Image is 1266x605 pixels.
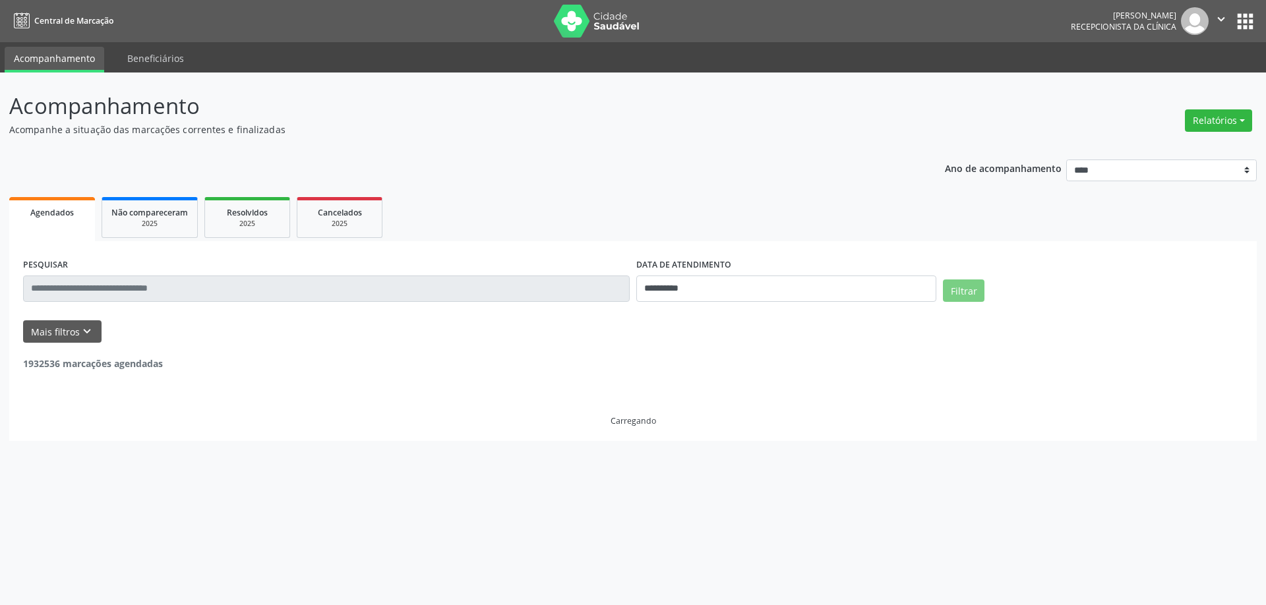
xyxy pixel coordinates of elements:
i: keyboard_arrow_down [80,324,94,339]
span: Cancelados [318,207,362,218]
a: Beneficiários [118,47,193,70]
div: Carregando [611,415,656,426]
img: img [1181,7,1209,35]
button: apps [1234,10,1257,33]
label: PESQUISAR [23,255,68,275]
a: Central de Marcação [9,10,113,32]
i:  [1214,12,1228,26]
label: DATA DE ATENDIMENTO [636,255,731,275]
span: Central de Marcação [34,15,113,26]
span: Agendados [30,207,74,218]
div: 2025 [307,219,373,229]
span: Resolvidos [227,207,268,218]
strong: 1932536 marcações agendadas [23,357,163,370]
a: Acompanhamento [5,47,104,72]
p: Acompanhe a situação das marcações correntes e finalizadas [9,123,882,136]
div: 2025 [111,219,188,229]
button: Mais filtroskeyboard_arrow_down [23,320,102,343]
span: Recepcionista da clínica [1071,21,1176,32]
button: Relatórios [1185,109,1252,132]
span: Não compareceram [111,207,188,218]
p: Acompanhamento [9,90,882,123]
button: Filtrar [943,279,984,302]
div: [PERSON_NAME] [1071,10,1176,21]
p: Ano de acompanhamento [945,159,1062,176]
button:  [1209,7,1234,35]
div: 2025 [214,219,280,229]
